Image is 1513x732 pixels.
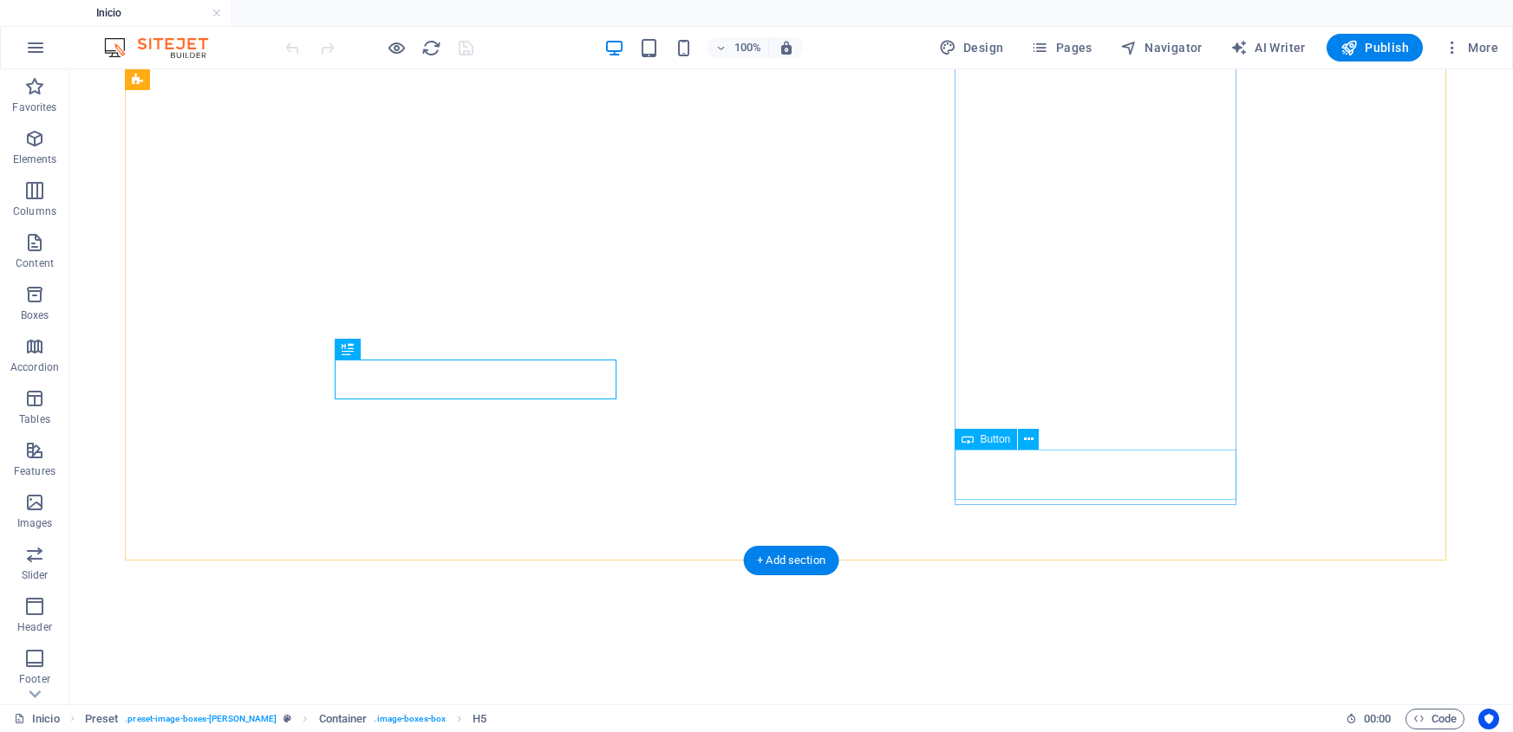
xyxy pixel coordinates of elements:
p: Features [14,464,55,478]
h6: 100% [734,37,761,58]
span: Pages [1031,39,1092,56]
p: Images [17,516,53,530]
span: . preset-image-boxes-[PERSON_NAME] [125,709,277,729]
p: Footer [19,672,50,686]
i: Reload page [421,38,441,58]
span: Design [939,39,1004,56]
button: AI Writer [1223,34,1313,62]
p: Content [16,256,54,270]
p: Columns [13,204,56,218]
button: Code [1405,709,1464,729]
p: Favorites [12,100,56,114]
button: Usercentrics [1478,709,1499,729]
p: Boxes [21,308,49,322]
button: Pages [1024,34,1099,62]
p: Slider [22,568,49,582]
span: Code [1413,709,1457,729]
span: Navigator [1120,39,1203,56]
p: Accordion [10,360,59,374]
div: Design (Ctrl+Alt+Y) [932,34,1011,62]
button: More [1437,34,1505,62]
button: reload [421,37,441,58]
span: Click to select. Double-click to edit [85,709,119,729]
span: Click to select. Double-click to edit [473,709,486,729]
button: Publish [1327,34,1423,62]
img: Editor Logo [100,37,230,58]
button: Click here to leave preview mode and continue editing [386,37,407,58]
button: 100% [708,37,769,58]
p: Elements [13,152,57,166]
span: Publish [1340,39,1409,56]
span: AI Writer [1230,39,1306,56]
div: + Add section [743,546,839,575]
p: Tables [19,412,50,426]
span: Click to select. Double-click to edit [319,709,368,729]
span: 00 00 [1364,709,1391,729]
a: Click to cancel selection. Double-click to open Pages [14,709,60,729]
p: Header [17,620,52,634]
h6: Session time [1346,709,1392,729]
nav: breadcrumb [85,709,487,729]
span: More [1444,39,1498,56]
span: Button [981,434,1011,444]
span: : [1376,712,1379,725]
i: This element is a customizable preset [284,714,291,723]
i: On resize automatically adjust zoom level to fit chosen device. [779,40,794,55]
span: . image-boxes-box [374,709,446,729]
button: Navigator [1113,34,1210,62]
button: Design [932,34,1011,62]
